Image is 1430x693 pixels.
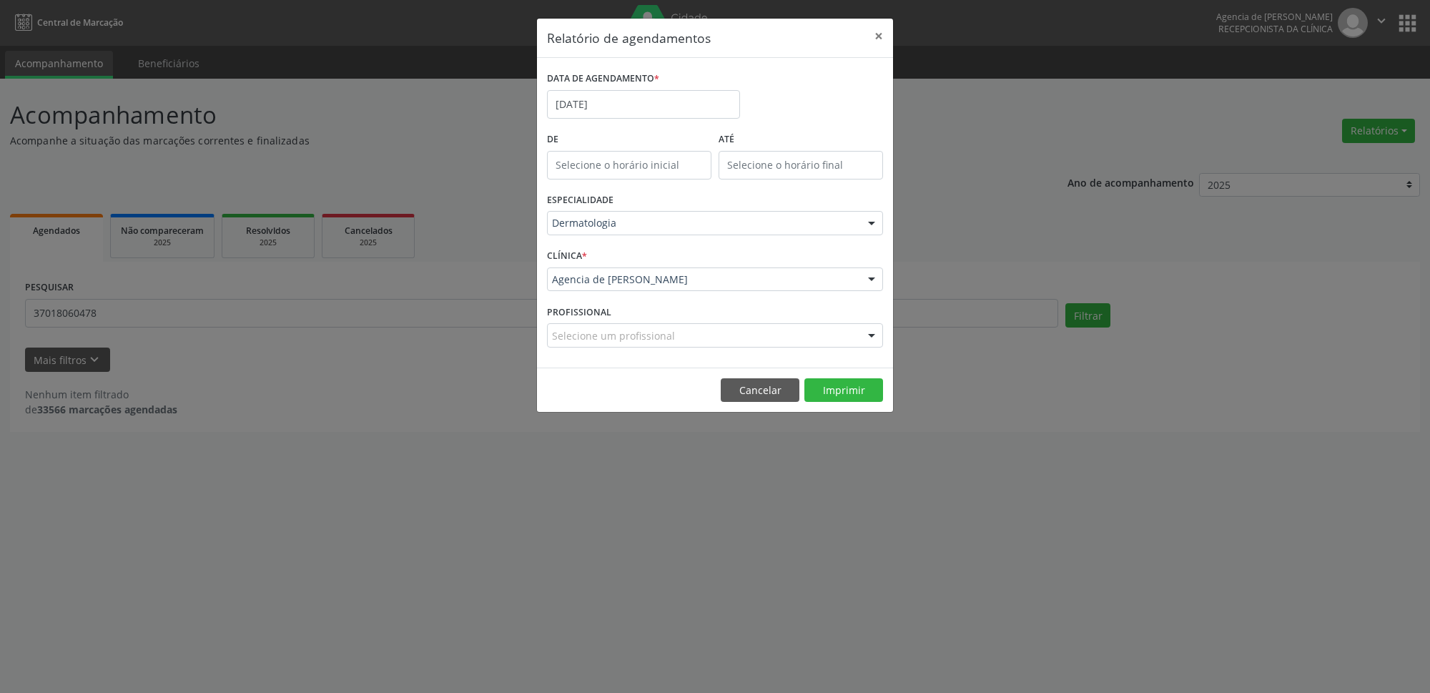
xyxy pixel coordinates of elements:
button: Close [864,19,893,54]
button: Cancelar [721,378,799,403]
input: Selecione uma data ou intervalo [547,90,740,119]
label: ESPECIALIDADE [547,190,613,212]
span: Agencia de [PERSON_NAME] [552,272,854,287]
input: Selecione o horário final [719,151,883,180]
label: De [547,129,711,151]
label: CLÍNICA [547,245,587,267]
button: Imprimir [804,378,883,403]
input: Selecione o horário inicial [547,151,711,180]
span: Selecione um profissional [552,328,675,343]
label: PROFISSIONAL [547,301,611,323]
label: DATA DE AGENDAMENTO [547,68,659,90]
h5: Relatório de agendamentos [547,29,711,47]
span: Dermatologia [552,216,854,230]
label: ATÉ [719,129,883,151]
